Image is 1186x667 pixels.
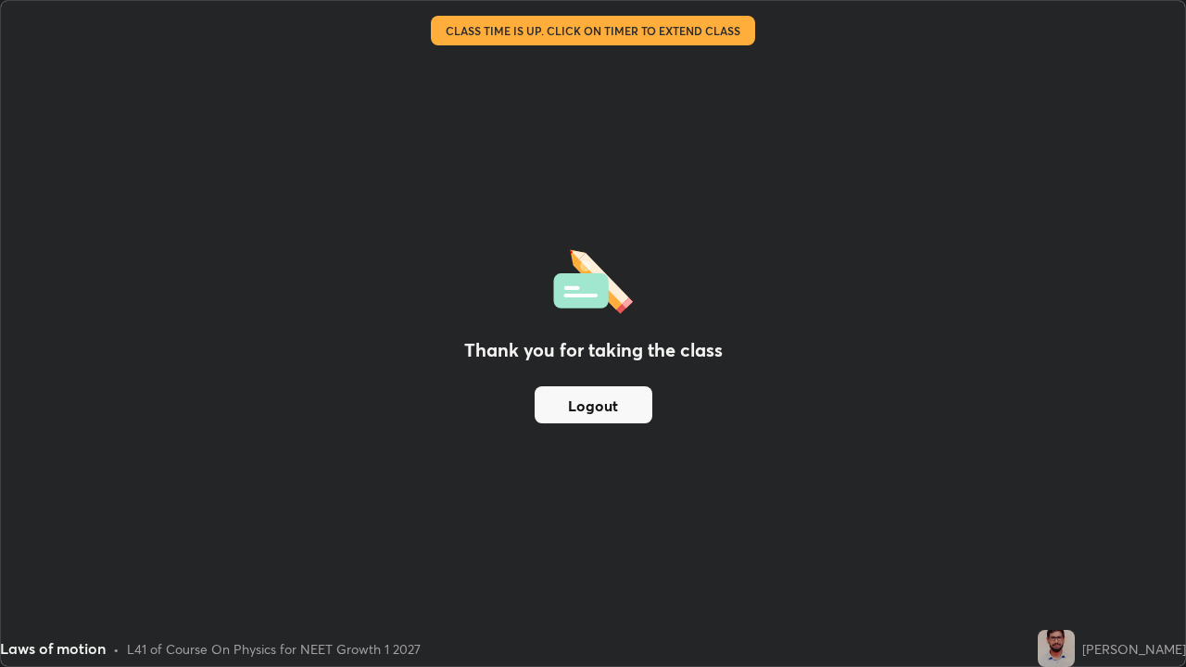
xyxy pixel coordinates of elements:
[464,336,723,364] h2: Thank you for taking the class
[127,639,421,659] div: L41 of Course On Physics for NEET Growth 1 2027
[1038,630,1075,667] img: 999cd64d9fd9493084ef9f6136016bc7.jpg
[1082,639,1186,659] div: [PERSON_NAME]
[535,386,652,423] button: Logout
[553,244,633,314] img: offlineFeedback.1438e8b3.svg
[113,639,120,659] div: •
